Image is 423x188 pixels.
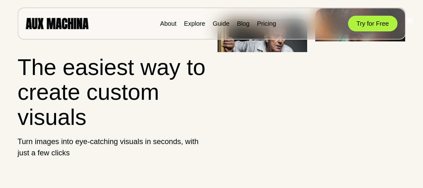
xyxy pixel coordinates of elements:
[257,20,276,27] a: Pricing
[348,16,397,31] button: Try for Free
[217,19,307,79] img: Image
[237,20,250,27] a: Blog
[18,136,206,158] p: Turn images into eye-catching visuals in seconds, with just a few clicks
[18,55,206,130] h1: The easiest way to create custom visuals
[26,18,88,29] img: AUX MACHINA
[160,20,176,27] a: About
[184,20,205,27] a: Explore
[213,20,229,27] a: Guide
